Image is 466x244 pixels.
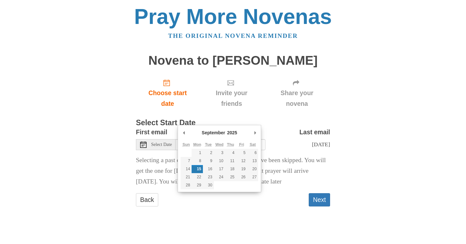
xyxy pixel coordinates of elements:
button: 13 [247,157,258,165]
button: 25 [225,173,236,181]
button: 4 [225,149,236,157]
div: Click "Next" to confirm your start date first. [199,74,264,112]
button: 6 [247,149,258,157]
button: 11 [225,157,236,165]
button: 15 [192,165,203,173]
span: Share your novena [270,88,324,109]
button: 5 [236,149,247,157]
a: Pray More Novenas [134,5,332,28]
button: 29 [192,181,203,189]
button: 17 [214,165,225,173]
button: 3 [214,149,225,157]
abbr: Sunday [183,142,190,147]
button: 12 [236,157,247,165]
span: Select Date [151,142,172,147]
div: 2025 [226,128,238,138]
button: Next [309,193,330,206]
p: Selecting a past date means all the past prayers have been skipped. You will get the one for [DAT... [136,155,330,187]
button: 9 [203,157,214,165]
button: 30 [203,181,214,189]
span: [DATE] [312,141,330,148]
button: 10 [214,157,225,165]
div: September [201,128,226,138]
button: 21 [181,173,192,181]
button: 16 [203,165,214,173]
abbr: Monday [193,142,201,147]
a: Back [136,193,158,206]
button: 18 [225,165,236,173]
abbr: Friday [239,142,244,147]
button: 14 [181,165,192,173]
button: 28 [181,181,192,189]
button: 22 [192,173,203,181]
abbr: Saturday [250,142,256,147]
div: Click "Next" to confirm your start date first. [264,74,330,112]
button: 8 [192,157,203,165]
a: The original novena reminder [168,32,298,39]
button: 23 [203,173,214,181]
button: 26 [236,173,247,181]
abbr: Thursday [227,142,234,147]
span: Choose start date [142,88,193,109]
h3: Select Start Date [136,119,330,127]
abbr: Tuesday [205,142,212,147]
abbr: Wednesday [216,142,224,147]
a: Choose start date [136,74,199,112]
button: 7 [181,157,192,165]
label: First email [136,127,167,138]
button: Previous Month [181,128,187,138]
input: Use the arrow keys to pick a date [176,139,265,150]
button: 19 [236,165,247,173]
button: 1 [192,149,203,157]
button: Next Month [252,128,258,138]
label: Last email [299,127,330,138]
button: 24 [214,173,225,181]
button: 20 [247,165,258,173]
span: Invite your friends [206,88,257,109]
button: 27 [247,173,258,181]
button: 2 [203,149,214,157]
h1: Novena to [PERSON_NAME] [136,54,330,68]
